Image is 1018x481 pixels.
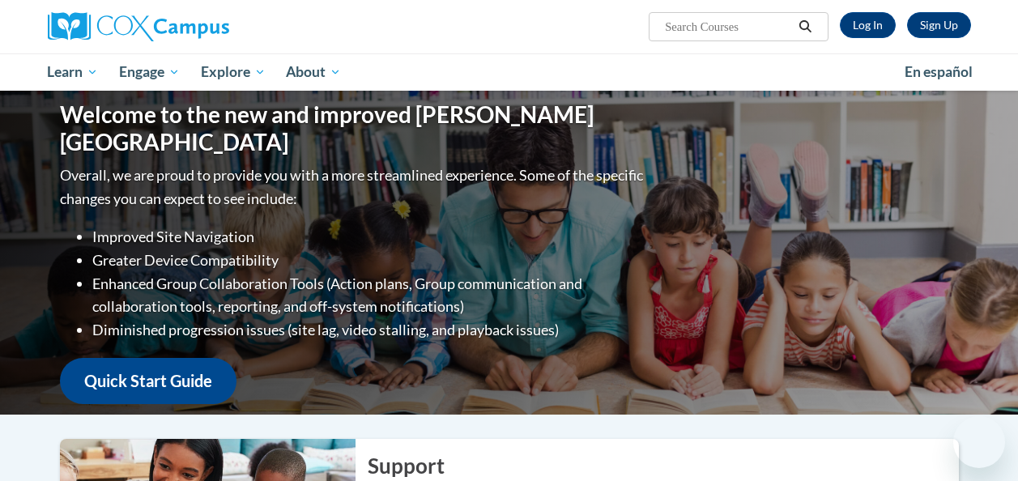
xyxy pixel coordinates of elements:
[907,12,971,38] a: Register
[92,272,647,319] li: Enhanced Group Collaboration Tools (Action plans, Group communication and collaboration tools, re...
[92,225,647,249] li: Improved Site Navigation
[92,318,647,342] li: Diminished progression issues (site lag, video stalling, and playback issues)
[48,12,229,41] img: Cox Campus
[119,62,180,82] span: Engage
[368,451,959,480] h2: Support
[793,17,817,36] button: Search
[275,53,351,91] a: About
[47,62,98,82] span: Learn
[905,63,973,80] span: En español
[109,53,190,91] a: Engage
[60,164,647,211] p: Overall, we are proud to provide you with a more streamlined experience. Some of the specific cha...
[92,249,647,272] li: Greater Device Compatibility
[48,12,339,41] a: Cox Campus
[60,101,647,155] h1: Welcome to the new and improved [PERSON_NAME][GEOGRAPHIC_DATA]
[286,62,341,82] span: About
[36,53,983,91] div: Main menu
[37,53,109,91] a: Learn
[663,17,793,36] input: Search Courses
[953,416,1005,468] iframe: Button to launch messaging window
[894,55,983,89] a: En español
[60,358,236,404] a: Quick Start Guide
[840,12,896,38] a: Log In
[190,53,276,91] a: Explore
[201,62,266,82] span: Explore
